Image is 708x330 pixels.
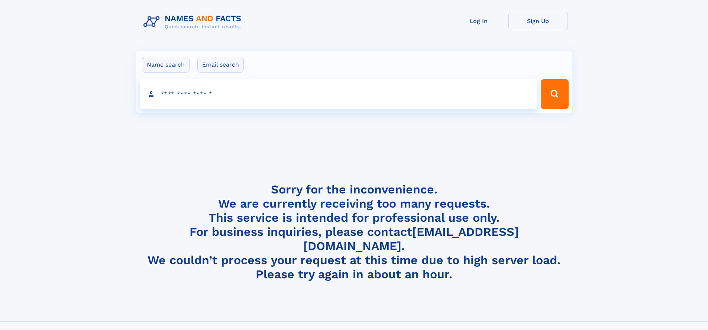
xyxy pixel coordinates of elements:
[140,79,538,109] input: search input
[303,225,519,253] a: [EMAIL_ADDRESS][DOMAIN_NAME]
[508,12,568,30] a: Sign Up
[197,57,244,73] label: Email search
[142,57,190,73] label: Name search
[140,12,248,32] img: Logo Names and Facts
[541,79,568,109] button: Search Button
[449,12,508,30] a: Log In
[140,182,568,282] h4: Sorry for the inconvenience. We are currently receiving too many requests. This service is intend...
